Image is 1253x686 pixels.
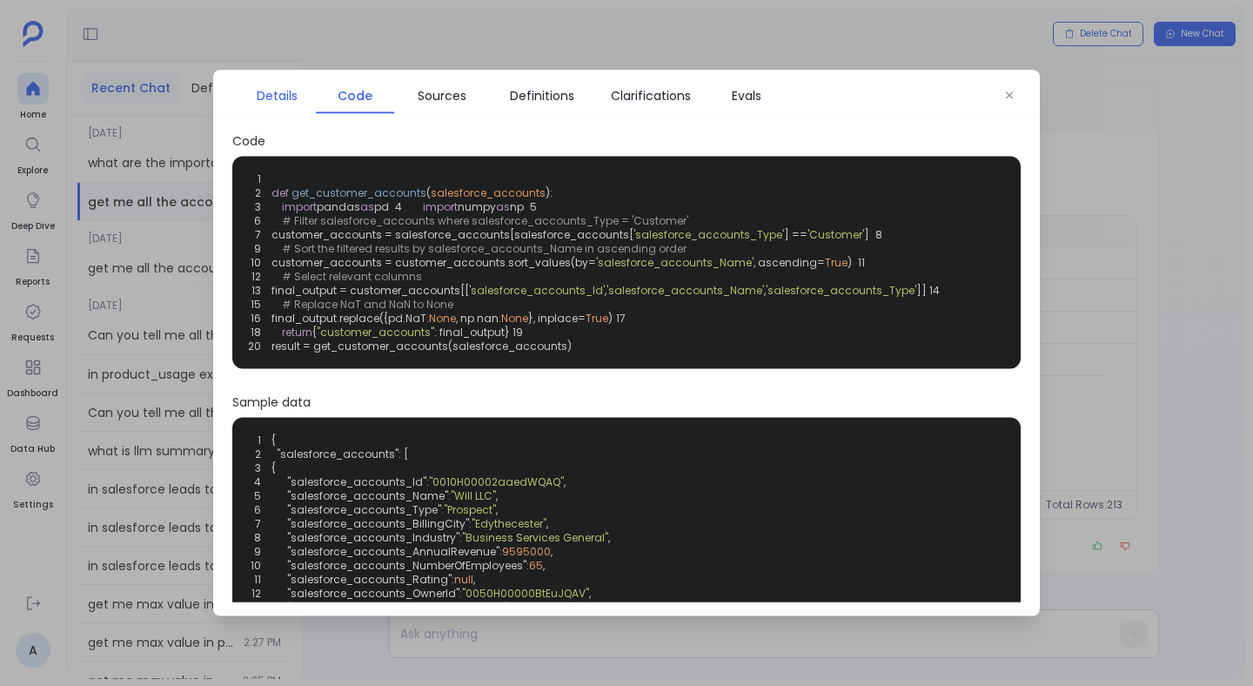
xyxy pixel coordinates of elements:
[248,200,271,214] span: 3
[287,587,459,601] span: "salesforce_accounts_OwnerId"
[507,601,510,615] span: :
[287,489,448,503] span: "salesforce_accounts_Name"
[287,517,469,531] span: "salesforce_accounts_BillingCity"
[238,461,271,475] span: 3
[526,559,529,573] span: :
[848,255,852,270] span: )
[418,86,466,105] span: Sources
[452,573,454,587] span: :
[517,601,519,615] span: ,
[429,311,456,326] span: None
[287,475,426,489] span: "salesforce_accounts_Id"
[429,475,564,489] span: "0010H00002aaedWQAQ"
[501,311,528,326] span: None
[459,531,462,545] span: :
[546,185,553,200] span: ):
[852,256,875,270] span: 11
[633,227,784,242] span: 'salesforce_accounts_Type'
[248,172,271,186] span: 1
[291,185,426,200] span: get_customer_accounts
[238,447,271,461] span: 2
[496,503,498,517] span: ,
[232,393,1021,411] span: Sample data
[238,545,271,559] span: 9
[732,86,761,105] span: Evals
[764,283,766,298] span: ,
[472,517,546,531] span: "Edythecester"
[462,587,589,601] span: "0050H00000BtEuJQAV"
[551,545,553,559] span: ,
[510,326,533,340] span: 19
[271,434,276,447] span: {
[282,199,317,214] span: import
[271,227,633,242] span: customer_accounts = salesforce_accounts[salesforce_accounts[
[448,489,451,503] span: :
[605,283,606,298] span: ,
[257,86,298,105] span: Details
[248,256,271,270] span: 10
[586,311,608,326] span: True
[451,489,496,503] span: "Will LLC"
[754,255,825,270] span: , ascending=
[389,200,412,214] span: 4
[502,545,551,559] span: 9595000
[238,587,271,601] span: 12
[784,227,807,242] span: ] ==
[524,200,547,214] span: 5
[287,573,452,587] span: "salesforce_accounts_Rating"
[317,325,434,340] span: "customer_accounts"
[248,228,271,242] span: 7
[456,311,501,326] span: , np.nan:
[469,517,472,531] span: :
[613,312,636,326] span: 17
[431,185,546,200] span: salesforce_accounts
[248,284,271,298] span: 13
[238,601,271,615] span: 13
[248,312,271,326] span: 16
[510,601,517,615] span: 0
[529,559,543,573] span: 65
[248,242,271,256] span: 9
[473,573,475,587] span: ,
[238,573,271,587] span: 11
[312,325,317,340] span: {
[426,475,429,489] span: :
[608,531,610,545] span: ,
[589,587,591,601] span: ,
[238,531,271,545] span: 8
[454,573,473,587] span: null
[238,559,271,573] span: 10
[469,283,605,298] span: 'salesforce_accounts_Id'
[271,311,429,326] span: final_output.replace({pd.NaT:
[238,517,271,531] span: 7
[282,297,453,312] span: # Replace NaT and NaN to None
[596,255,754,270] span: 'salesforce_accounts_Name'
[282,213,688,228] span: # Filter salesforce_accounts where salesforce_accounts_Type = 'Customer'
[360,199,374,214] span: as
[608,311,613,326] span: )
[271,283,469,298] span: final_output = customer_accounts[[
[317,199,360,214] span: pandas
[248,340,271,353] span: 20
[458,199,496,214] span: numpy
[248,186,271,200] span: 2
[496,489,498,503] span: ,
[510,86,574,105] span: Definitions
[444,503,496,517] span: "Prospect"
[606,283,764,298] span: 'salesforce_accounts_Name'
[496,199,510,214] span: as
[238,489,271,503] span: 5
[238,434,271,447] span: 1
[434,325,510,340] span: : final_output}
[282,325,312,340] span: return
[287,503,441,517] span: "salesforce_accounts_Type"
[287,559,526,573] span: "salesforce_accounts_NumberOfEmployees"
[287,531,459,545] span: "salesforce_accounts_Industry"
[564,475,566,489] span: ,
[248,326,271,340] span: 18
[869,228,893,242] span: 8
[528,311,586,326] span: }, inplace=
[423,199,458,214] span: import
[232,132,1021,150] span: Code
[277,447,399,461] span: "salesforce_accounts"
